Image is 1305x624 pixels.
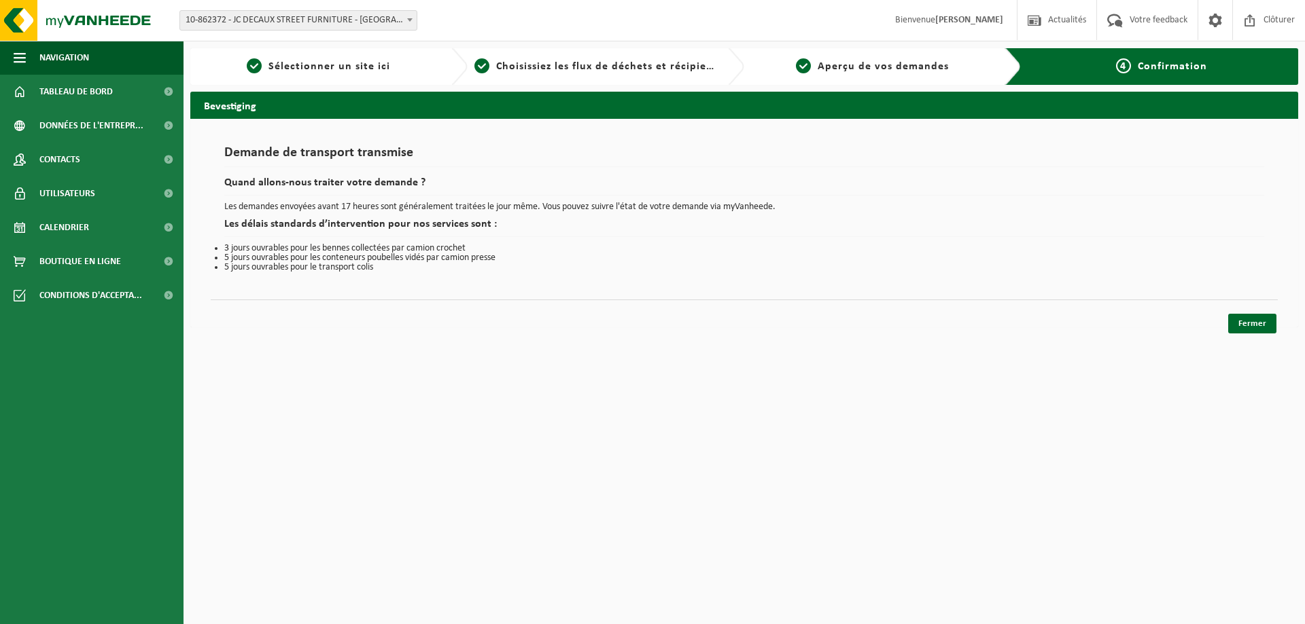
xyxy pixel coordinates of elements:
[474,58,718,75] a: 2Choisissiez les flux de déchets et récipients
[180,11,417,30] span: 10-862372 - JC DECAUX STREET FURNITURE - BRUXELLES
[197,58,440,75] a: 1Sélectionner un site ici
[39,244,121,278] span: Boutique en ligne
[247,58,262,73] span: 1
[268,61,390,72] span: Sélectionner un site ici
[39,41,89,75] span: Navigation
[224,202,1264,212] p: Les demandes envoyées avant 17 heures sont généralement traitées le jour même. Vous pouvez suivre...
[39,109,143,143] span: Données de l'entrepr...
[751,58,994,75] a: 3Aperçu de vos demandes
[935,15,1003,25] strong: [PERSON_NAME]
[224,263,1264,272] li: 5 jours ouvrables pour le transport colis
[190,92,1298,118] h2: Bevestiging
[39,143,80,177] span: Contacts
[818,61,949,72] span: Aperçu de vos demandes
[796,58,811,73] span: 3
[39,177,95,210] span: Utilisateurs
[224,177,1264,196] h2: Quand allons-nous traiter votre demande ?
[179,10,417,31] span: 10-862372 - JC DECAUX STREET FURNITURE - BRUXELLES
[496,61,723,72] span: Choisissiez les flux de déchets et récipients
[224,219,1264,237] h2: Les délais standards d’intervention pour nos services sont :
[39,75,113,109] span: Tableau de bord
[474,58,489,73] span: 2
[224,146,1264,167] h1: Demande de transport transmise
[224,253,1264,263] li: 5 jours ouvrables pour les conteneurs poubelles vidés par camion presse
[1116,58,1131,73] span: 4
[39,278,142,312] span: Conditions d'accepta...
[39,210,89,244] span: Calendrier
[1138,61,1207,72] span: Confirmation
[1228,314,1276,333] a: Fermer
[224,244,1264,253] li: 3 jours ouvrables pour les bennes collectées par camion crochet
